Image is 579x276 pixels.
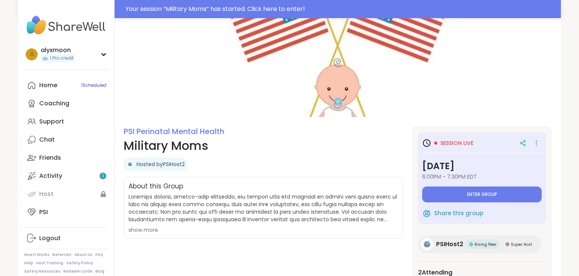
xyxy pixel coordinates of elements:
span: 6:00PM - 7:30PM EDT [422,173,542,180]
div: Chat [39,136,55,144]
span: Super Host [511,242,532,247]
a: Activity1 [24,167,108,185]
a: PSI Perinatal Mental Health [124,126,224,137]
span: 1 Scheduled [81,82,106,88]
a: Friends [24,149,108,167]
a: Safety Policy [66,261,93,266]
span: Rising Peer [475,242,496,247]
span: Loremips dolorsi, ametco-adip elitseddo, eiu tempori utla etd magnaal en admini veni quisno exerc... [129,193,398,223]
span: Share this group [434,209,483,218]
img: Rising Peer [469,242,473,246]
a: Coaching [24,94,108,113]
a: Host Training [36,261,63,266]
a: Logout [24,229,108,247]
button: Share this group [422,205,483,221]
span: Session live [440,139,473,147]
div: Your session “ Military Moms ” has started. Click here to enter! [126,5,556,14]
h1: Military Moms [124,137,403,155]
a: Support [24,113,108,131]
button: Enter group [422,187,542,202]
img: ShareWell Nav Logo [24,12,108,39]
a: Blog [95,269,104,274]
div: alyxmoon [41,46,75,54]
img: Military Moms cover image [115,18,561,117]
a: Help [24,261,33,266]
div: Friends [39,154,61,162]
a: Host [24,185,108,203]
a: How It Works [24,252,49,257]
div: Activity [39,172,62,180]
div: Host [39,190,54,198]
span: PSIHost2 [436,240,463,249]
a: Hosted byPSIHost2 [136,160,185,168]
h2: About this Group [129,182,183,191]
a: Safety Resources [24,269,60,274]
span: 1 Pro credit [50,55,74,62]
h3: [DATE] [422,159,542,173]
a: Home1Scheduled [24,76,108,94]
a: FAQ [95,252,103,257]
span: Enter group [467,191,497,197]
img: PSIHost2 [421,238,433,250]
div: PSI [39,208,48,216]
img: ShareWell Logomark [422,209,431,218]
div: show more [129,226,398,234]
a: Chat [24,131,108,149]
a: Referrals [52,252,71,257]
a: PSIHost2PSIHost2Rising PeerRising PeerSuper HostSuper Host [418,235,541,253]
div: Coaching [39,99,69,108]
span: a [30,49,34,59]
span: 1 [102,173,104,179]
div: Support [39,117,64,126]
div: Home [39,81,57,89]
a: About Us [74,252,92,257]
img: PSIHost2 [126,160,134,168]
img: Super Host [505,242,509,246]
a: PSI [24,203,108,221]
div: Logout [39,234,61,242]
a: Redeem Code [63,269,92,274]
